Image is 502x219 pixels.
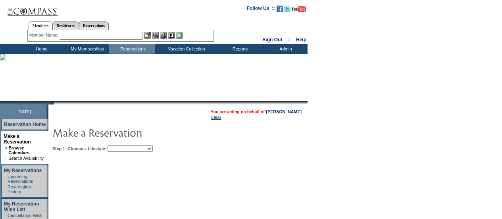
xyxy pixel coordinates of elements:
a: Follow us on Twitter [284,8,290,13]
div: Member Name: [29,32,60,39]
a: Reservation Home [4,122,46,127]
b: » [5,145,8,150]
a: Search Availability [8,156,44,161]
a: Subscribe to our YouTube Channel [292,8,306,13]
img: Become our fan on Facebook [277,6,283,12]
b: Step 1: Choose a Lifestyle: [52,146,106,151]
a: Members [29,21,53,30]
img: Follow us on Twitter [284,6,290,12]
a: My Reservations [4,168,42,173]
td: Vacation Collection [155,44,216,54]
span: You are acting on behalf of: [211,109,302,114]
img: View [152,32,159,39]
a: Sign Out [262,37,282,43]
img: Subscribe to our YouTube Channel [292,6,306,12]
td: Admin [262,44,308,54]
td: Reports [216,44,262,54]
td: Follow Us :: [247,5,275,14]
a: Make a Reservation [4,134,31,145]
a: [PERSON_NAME] [266,109,302,114]
img: b_calculator.gif [176,32,183,39]
img: Reservations [168,32,175,39]
a: Clear [211,115,221,120]
a: Upcoming Reservations [8,174,33,184]
td: Reservations [109,44,155,54]
img: b_edit.gif [144,32,151,39]
img: Impersonate [160,32,167,39]
a: Help [296,37,306,43]
img: pgTtlMakeReservation.gif [52,124,211,140]
td: · [6,174,7,184]
span: [DATE] [17,109,31,114]
a: Reservations [79,21,109,30]
img: promoShadowLeftCorner.gif [51,101,54,105]
td: · [6,184,7,194]
a: Residences [52,21,79,30]
a: My Reservation Wish List [4,201,39,212]
a: Browse Calendars [8,145,29,155]
td: My Memberships [63,44,109,54]
td: Home [18,44,63,54]
a: Become our fan on Facebook [277,8,283,13]
span: :: [288,37,291,43]
a: Reservation History [8,184,31,194]
td: · [5,156,8,161]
